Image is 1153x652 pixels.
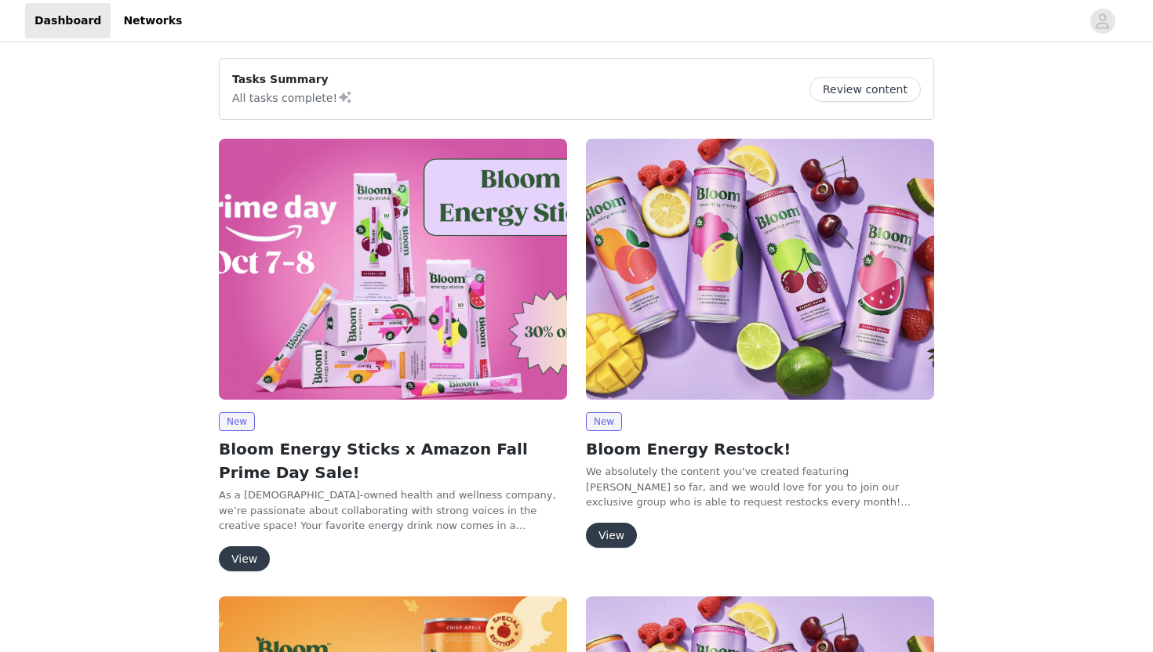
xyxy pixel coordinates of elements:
span: New [586,412,622,431]
a: View [586,530,637,542]
p: Tasks Summary [232,71,353,88]
div: avatar [1095,9,1110,34]
p: As a [DEMOGRAPHIC_DATA]-owned health and wellness company, we’re passionate about collaborating w... [219,487,567,534]
a: View [219,553,270,565]
h2: Bloom Energy Sticks x Amazon Fall Prime Day Sale! [219,437,567,484]
p: All tasks complete! [232,88,353,107]
span: New [219,412,255,431]
img: Bloom Nutrition [586,139,934,400]
a: Dashboard [25,3,111,38]
p: We absolutely the content you've created featuring [PERSON_NAME] so far, and we would love for yo... [586,464,934,510]
img: Bloom Nutrition [219,139,567,400]
button: View [586,523,637,548]
a: Networks [114,3,191,38]
button: Review content [809,77,921,102]
button: View [219,546,270,571]
h2: Bloom Energy Restock! [586,437,934,461]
